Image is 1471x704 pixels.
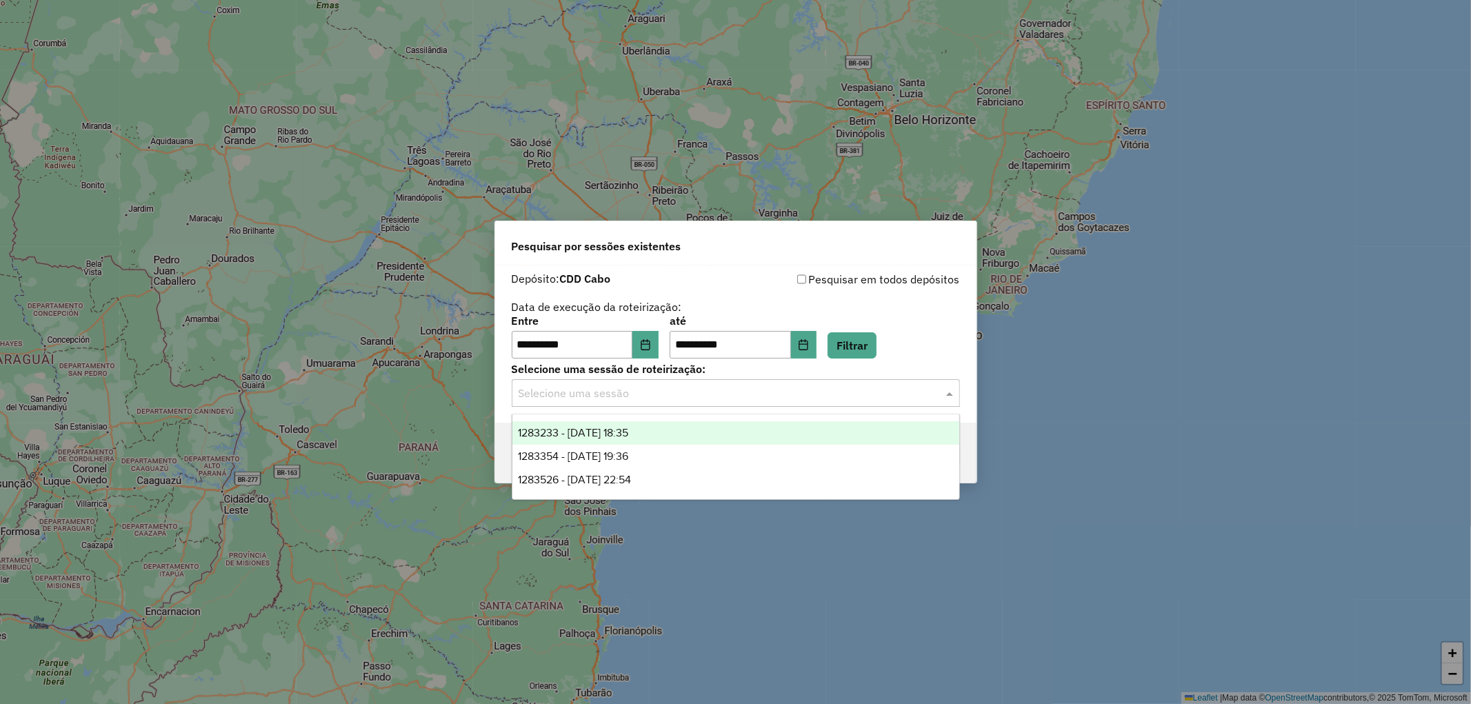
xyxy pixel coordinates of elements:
label: Entre [512,312,659,329]
ng-dropdown-panel: Options list [512,414,960,500]
span: 1283233 - [DATE] 18:35 [518,427,628,439]
button: Choose Date [791,331,817,359]
span: Pesquisar por sessões existentes [512,238,681,254]
button: Filtrar [828,332,877,359]
label: Selecione uma sessão de roteirização: [512,361,960,377]
span: 1283354 - [DATE] 19:36 [518,450,628,462]
strong: CDD Cabo [560,272,611,285]
label: Depósito: [512,270,611,287]
span: 1283526 - [DATE] 22:54 [518,474,631,485]
button: Choose Date [632,331,659,359]
label: Data de execução da roteirização: [512,299,682,315]
div: Pesquisar em todos depósitos [736,271,960,288]
label: até [670,312,817,329]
